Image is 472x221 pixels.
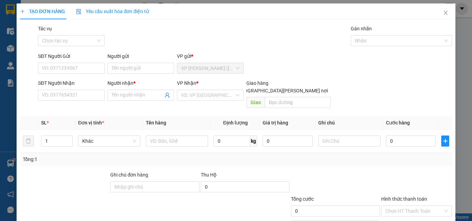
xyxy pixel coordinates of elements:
[246,97,265,108] span: Giao
[20,9,25,14] span: plus
[223,120,247,125] span: Định lượng
[246,80,268,86] span: Giao hàng
[263,120,288,125] span: Giá trị hàng
[110,181,199,192] input: Ghi chú đơn hàng
[318,135,380,147] input: Ghi Chú
[20,9,65,14] span: TẠO ĐƠN HÀNG
[41,120,47,125] span: SL
[441,135,449,147] button: plus
[82,136,136,146] span: Khác
[200,172,216,178] span: Thu Hộ
[233,87,330,94] span: [GEOGRAPHIC_DATA][PERSON_NAME] nơi
[381,196,427,202] label: Hình thức thanh toán
[265,97,330,108] input: Dọc đường
[23,135,34,147] button: delete
[146,120,166,125] span: Tên hàng
[177,52,244,60] div: VP gửi
[107,79,174,87] div: Người nhận
[107,52,174,60] div: Người gửi
[78,120,104,125] span: Đơn vị tính
[291,196,314,202] span: Tổng cước
[250,135,257,147] span: kg
[177,80,196,86] span: VP Nhận
[76,9,82,14] img: icon
[110,172,148,178] label: Ghi chú đơn hàng
[442,138,449,144] span: plus
[315,116,383,130] th: Ghi chú
[23,155,183,163] div: Tổng: 1
[146,135,208,147] input: VD: Bàn, Ghế
[443,10,449,16] span: close
[38,52,105,60] div: SĐT Người Gửi
[76,9,149,14] span: Yêu cầu xuất hóa đơn điện tử
[386,120,410,125] span: Cước hàng
[164,92,170,98] span: user-add
[38,79,105,87] div: SĐT Người Nhận
[38,26,52,31] label: Tác vụ
[263,135,312,147] input: 0
[181,63,239,73] span: VP Trần Phú (Hàng)
[351,26,372,31] label: Gán nhãn
[436,3,455,23] button: Close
